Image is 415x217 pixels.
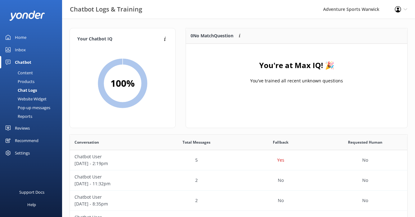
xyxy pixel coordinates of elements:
p: No [362,197,368,204]
h4: Your Chatbot IQ [77,36,162,43]
h2: 100 % [111,76,135,91]
a: Content [4,68,62,77]
div: Settings [15,147,30,159]
div: Website Widget [4,95,47,103]
div: row [70,170,407,191]
p: No [278,197,284,204]
p: 0 No Match Question [191,32,233,39]
p: No [362,157,368,164]
span: Fallback [273,139,288,145]
div: Recommend [15,134,38,147]
a: Website Widget [4,95,62,103]
img: yonder-white-logo.png [9,11,45,21]
div: row [70,150,407,170]
span: Total Messages [183,139,210,145]
p: You've trained all recent unknown questions [250,77,343,84]
p: [DATE] - 8:35pm [74,201,150,207]
span: Conversation [74,139,99,145]
a: Reports [4,112,62,121]
div: Reviews [15,122,30,134]
div: Home [15,31,26,44]
div: Chatbot [15,56,31,68]
div: row [70,191,407,211]
div: Help [27,198,36,211]
span: Requested Human [348,139,382,145]
p: [DATE] - 2:19pm [74,160,150,167]
a: Products [4,77,62,86]
a: Pop-up messages [4,103,62,112]
p: 5 [195,157,198,164]
a: Chat Logs [4,86,62,95]
p: No [362,177,368,184]
div: grid [186,44,407,106]
p: No [278,177,284,184]
p: Chatbot User [74,153,150,160]
p: 2 [195,197,198,204]
div: Reports [4,112,32,121]
h3: Chatbot Logs & Training [70,4,142,14]
p: [DATE] - 11:32pm [74,180,150,187]
p: 2 [195,177,198,184]
div: Support Docs [19,186,44,198]
div: Chat Logs [4,86,37,95]
p: Yes [277,157,284,164]
div: Inbox [15,44,26,56]
p: Chatbot User [74,173,150,180]
h4: You're at Max IQ! 🎉 [259,59,334,71]
div: Pop-up messages [4,103,50,112]
div: Products [4,77,34,86]
div: Content [4,68,33,77]
p: Chatbot User [74,194,150,201]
